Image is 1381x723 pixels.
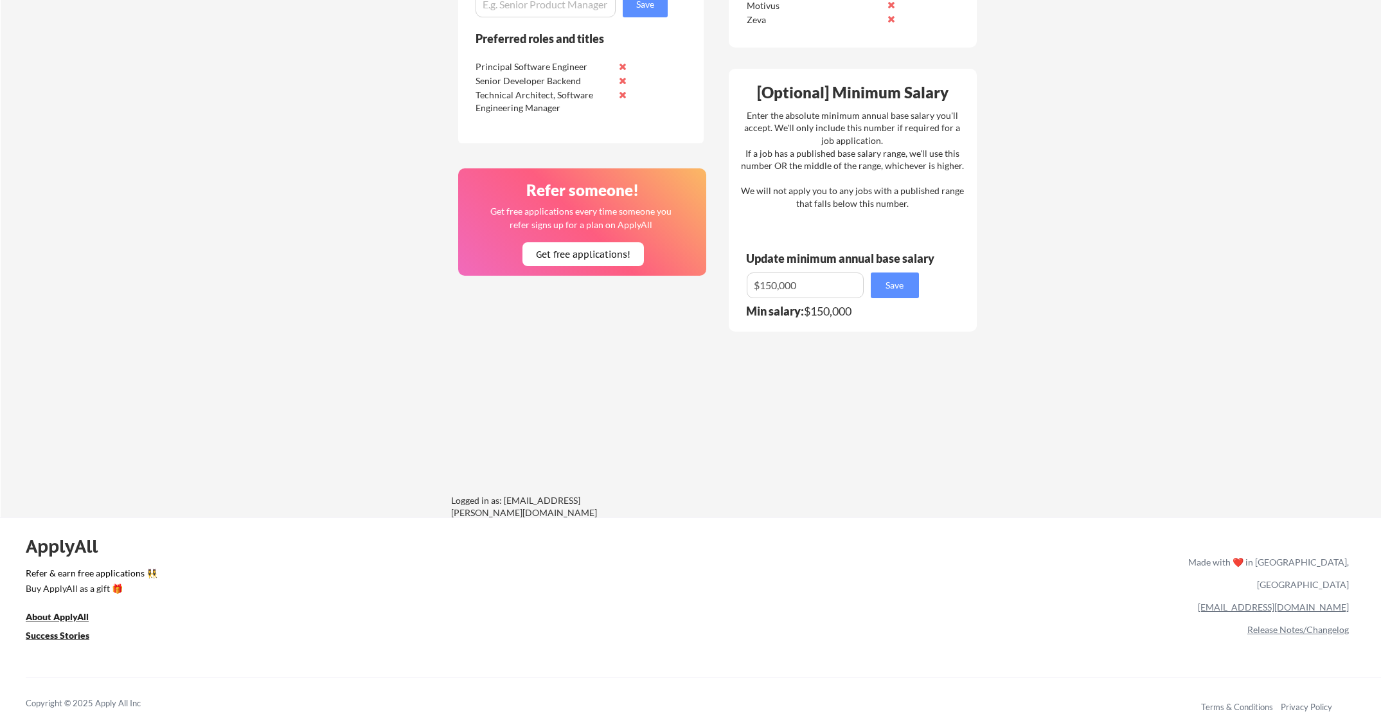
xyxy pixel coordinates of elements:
a: Buy ApplyAll as a gift 🎁 [26,582,154,598]
a: Success Stories [26,629,107,645]
div: Update minimum annual base salary [746,253,939,264]
div: Refer someone! [463,183,702,198]
div: Get free applications every time someone you refer signs up for a plan on ApplyAll [490,204,673,231]
div: Logged in as: [EMAIL_ADDRESS][PERSON_NAME][DOMAIN_NAME] [451,494,644,519]
a: Release Notes/Changelog [1247,624,1349,635]
strong: Min salary: [746,304,804,318]
div: Buy ApplyAll as a gift 🎁 [26,584,154,593]
a: Terms & Conditions [1201,702,1273,712]
button: Save [871,272,919,298]
div: ApplyAll [26,535,112,557]
a: Refer & earn free applications 👯‍♀️ [26,569,920,582]
div: Senior Developer Backend [476,75,611,87]
u: About ApplyAll [26,611,89,622]
div: Copyright © 2025 Apply All Inc [26,697,174,710]
div: [Optional] Minimum Salary [733,85,972,100]
a: [EMAIL_ADDRESS][DOMAIN_NAME] [1198,602,1349,612]
a: Privacy Policy [1281,702,1332,712]
div: Principal Software Engineer [476,60,611,73]
u: Success Stories [26,630,89,641]
div: Technical Architect, Software Engineering Manager [476,89,611,114]
button: Get free applications! [522,242,644,266]
input: E.g. $100,000 [747,272,864,298]
div: $150,000 [746,305,927,317]
a: About ApplyAll [26,611,107,627]
div: Made with ❤️ in [GEOGRAPHIC_DATA], [GEOGRAPHIC_DATA] [1183,551,1349,596]
div: Enter the absolute minimum annual base salary you'll accept. We'll only include this number if re... [741,109,964,210]
div: Preferred roles and titles [476,33,650,44]
div: Zeva [747,13,882,26]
